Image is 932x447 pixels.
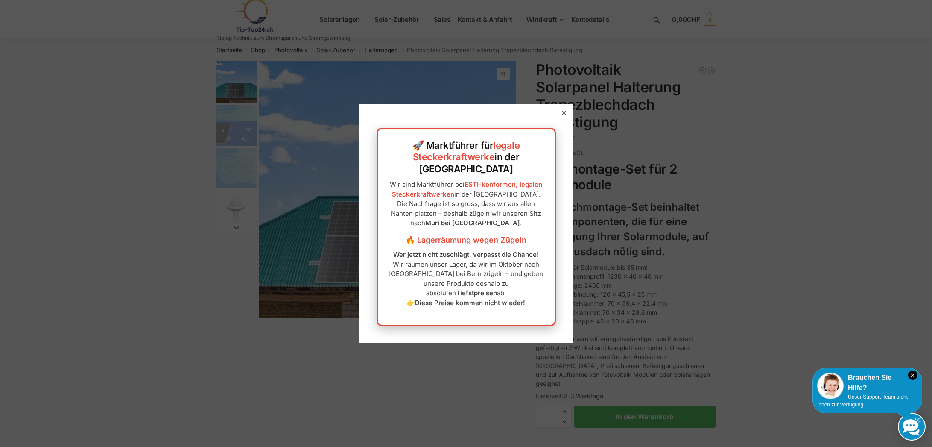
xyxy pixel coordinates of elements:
strong: Tiefstpreisen [456,289,497,297]
i: Schließen [908,371,917,380]
strong: Diese Preise kommen nicht wieder! [415,299,525,307]
p: Wir sind Marktführer bei in der [GEOGRAPHIC_DATA]. Die Nachfrage ist so gross, dass wir aus allen... [386,180,546,228]
img: Customer service [817,373,844,399]
p: Wir räumen unser Lager, da wir im Oktober nach [GEOGRAPHIC_DATA] bei Bern zügeln – und geben unse... [386,250,546,308]
h3: 🔥 Lagerräumung wegen Zügeln [386,235,546,246]
strong: Muri bei [GEOGRAPHIC_DATA] [425,219,520,227]
a: ESTI-konformen, legalen Steckerkraftwerken [392,180,543,198]
span: Unser Support-Team steht Ihnen zur Verfügung [817,394,908,408]
a: legale Steckerkraftwerke [413,140,520,163]
h2: 🚀 Marktführer für in der [GEOGRAPHIC_DATA] [386,140,546,175]
strong: Wer jetzt nicht zuschlägt, verpasst die Chance! [393,250,539,259]
div: Brauchen Sie Hilfe? [817,373,917,393]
